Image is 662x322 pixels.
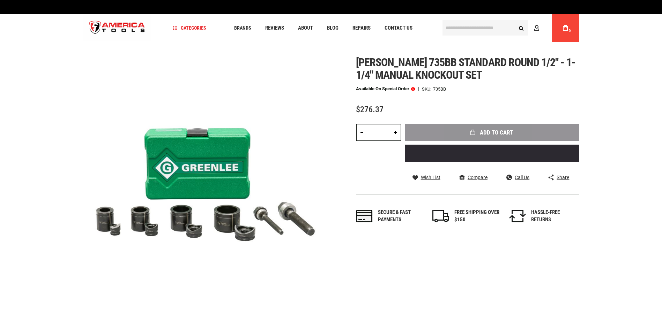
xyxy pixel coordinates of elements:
[298,25,313,31] span: About
[231,23,254,33] a: Brands
[557,175,569,180] span: Share
[432,210,449,222] img: shipping
[170,23,209,33] a: Categories
[349,23,374,33] a: Repairs
[531,209,577,224] div: HASSLE-FREE RETURNS
[352,25,371,31] span: Repairs
[509,210,526,222] img: returns
[421,175,440,180] span: Wish List
[569,29,571,33] span: 0
[83,56,331,304] img: main product photo
[327,25,339,31] span: Blog
[83,15,151,41] a: store logo
[356,56,576,82] span: [PERSON_NAME] 735bb standard round 1/2" - 1-1/4" manual knockout set
[173,25,206,30] span: Categories
[422,87,433,91] strong: SKU
[454,209,500,224] div: FREE SHIPPING OVER $150
[515,175,529,180] span: Call Us
[262,23,287,33] a: Reviews
[356,86,415,91] p: Available on Special Order
[433,87,446,91] div: 735BB
[559,14,572,42] a: 0
[381,23,416,33] a: Contact Us
[506,174,529,181] a: Call Us
[468,175,488,180] span: Compare
[515,21,528,34] button: Search
[265,25,284,31] span: Reviews
[295,23,316,33] a: About
[356,105,384,114] span: $276.37
[378,209,423,224] div: Secure & fast payments
[459,174,488,181] a: Compare
[324,23,342,33] a: Blog
[83,15,151,41] img: America Tools
[412,174,440,181] a: Wish List
[356,210,373,222] img: payments
[385,25,412,31] span: Contact Us
[234,25,251,30] span: Brands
